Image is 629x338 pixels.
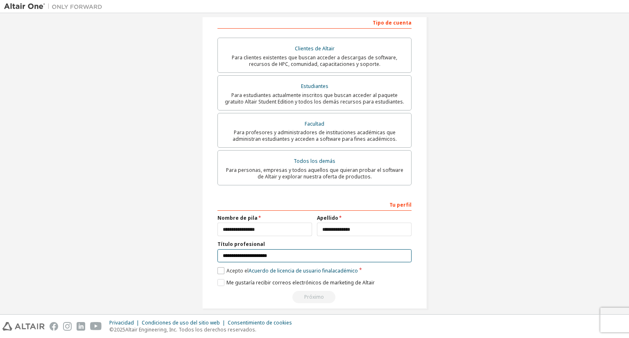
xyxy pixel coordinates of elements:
font: Facultad [305,120,324,127]
font: Todos los demás [294,158,335,164]
font: Nombre de pila [217,214,258,221]
img: facebook.svg [50,322,58,331]
font: Título profesional [217,241,265,248]
font: Privacidad [109,319,134,326]
font: 2025 [114,326,125,333]
font: Apellido [317,214,338,221]
font: Consentimiento de cookies [228,319,292,326]
font: Tipo de cuenta [373,19,412,26]
img: altair_logo.svg [2,322,45,331]
font: Me gustaría recibir correos electrónicos de marketing de Altair [226,279,375,286]
font: Clientes de Altair [295,45,335,52]
font: académico [332,267,358,274]
font: © [109,326,114,333]
font: Estudiantes [301,83,328,90]
font: Condiciones de uso del sitio web [142,319,220,326]
div: Lea y acepte el EULA para continuar [217,291,412,303]
img: linkedin.svg [77,322,85,331]
img: youtube.svg [90,322,102,331]
font: Acuerdo de licencia de usuario final [249,267,332,274]
font: Altair Engineering, Inc. Todos los derechos reservados. [125,326,256,333]
font: Tu perfil [389,201,412,208]
font: Para estudiantes actualmente inscritos que buscan acceder al paquete gratuito Altair Student Edit... [225,92,404,105]
font: Para profesores y administradores de instituciones académicas que administran estudiantes y acced... [233,129,397,142]
font: Acepto el [226,267,249,274]
font: Para clientes existentes que buscan acceder a descargas de software, recursos de HPC, comunidad, ... [232,54,397,68]
img: Altair Uno [4,2,106,11]
font: Para personas, empresas y todos aquellos que quieran probar el software de Altair y explorar nues... [226,167,403,180]
img: instagram.svg [63,322,72,331]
